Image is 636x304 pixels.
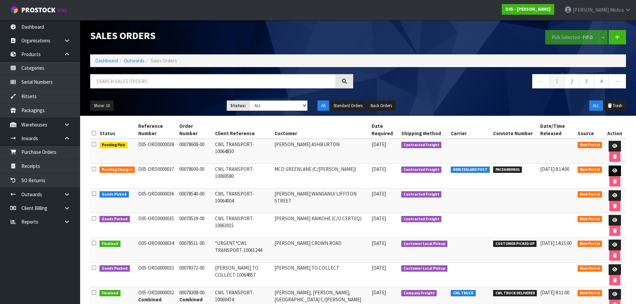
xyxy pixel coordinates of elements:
[95,57,118,64] a: Dashboard
[493,241,537,247] span: CUSTOMER PICKED UP
[579,74,594,88] a: 3
[273,139,370,164] td: [PERSON_NAME] ASHBURTON
[273,238,370,263] td: [PERSON_NAME] CROWN ROAD
[401,241,448,247] span: Customer Local Pickup
[608,74,626,88] a: →
[401,216,442,223] span: Contracted Freight
[137,189,178,213] td: D05-ORD0000036
[578,167,602,173] span: Web Portal
[540,289,569,296] span: [DATE] 8:11:00
[151,57,177,64] span: Sales Orders
[178,121,213,139] th: Order Number
[137,164,178,189] td: D05-ORD0000037
[213,164,273,189] td: CWL TRANSPORT-10069580
[99,290,121,297] span: Finalised
[137,139,178,164] td: D05-ORD0000038
[273,263,370,287] td: [PERSON_NAME] TO COLLECT
[99,216,130,223] span: Goods Packed
[505,6,551,12] strong: D05 - [PERSON_NAME]
[401,290,437,297] span: Company Freight
[370,121,400,139] th: Date Required
[137,121,178,139] th: Reference Number
[137,263,178,287] td: D05-ORD0000033
[540,166,569,172] span: [DATE] 8:14:00
[578,241,602,247] span: Web Portal
[99,191,129,198] span: Goods Picked
[99,241,121,247] span: Finalised
[273,189,370,213] td: [PERSON_NAME] WANGANUI LIFFITON STREET
[400,121,449,139] th: Shipping Method
[401,142,442,148] span: Contracted Freight
[491,121,539,139] th: Connote Number
[573,7,609,13] span: [PERSON_NAME]
[372,166,386,172] span: [DATE]
[372,141,386,147] span: [DATE]
[540,240,572,246] span: [DATE] 14:15:00
[99,265,130,272] span: Goods Packed
[137,238,178,263] td: D05-ORD0000034
[213,121,273,139] th: Client Reference
[367,100,396,111] button: Back Orders
[317,100,329,111] button: All
[583,34,593,40] strong: FIFO
[401,265,448,272] span: Customer Local Pickup
[532,74,550,88] a: ←
[372,289,386,296] span: [DATE]
[372,191,386,197] span: [DATE]
[178,238,213,263] td: 00078511-00
[57,7,67,14] small: WMS
[589,100,603,111] button: ALL
[99,167,135,173] span: Pending Charges
[178,164,213,189] td: 00078600-00
[178,263,213,287] td: 00078372-00
[578,290,602,297] span: Web Portal
[363,74,626,90] nav: Page navigation
[578,142,602,148] span: Web Portal
[21,6,55,14] span: ProStock
[213,139,273,164] td: CWL TRANSPORT-10064830
[273,164,370,189] td: MCD GREENLANE (C/[PERSON_NAME])
[502,4,554,15] a: D05 - [PERSON_NAME]
[576,121,604,139] th: Source
[213,238,273,263] td: *URGENT*CWL TRANSPORT-10061244
[449,121,491,139] th: Carrier
[273,213,370,238] td: [PERSON_NAME] KAIKOHE (C/O CERTEQ)
[273,121,370,139] th: Customer
[213,213,273,238] td: CWL TRANSPORT-10063015
[610,7,624,13] span: Mishra
[550,74,565,88] a: 1
[401,191,442,198] span: Contracted Freight
[330,100,366,111] button: Standard Orders
[99,142,128,148] span: Pending Pick
[137,213,178,238] td: D05-ORD0000035
[493,290,537,297] span: CWL TRUCK DELIVERED
[401,167,442,173] span: Contracted Freight
[213,263,273,287] td: [PERSON_NAME] TO COLLECT-10064857
[451,290,476,297] span: CWL TRUCK
[372,265,386,271] span: [DATE]
[578,216,602,223] span: Web Portal
[178,139,213,164] td: 00078608-00
[545,30,599,44] button: Pick Selected -FIFO
[539,121,576,139] th: Date/Time Released
[213,189,273,213] td: CWL TRANSPORT-10064004
[10,6,18,14] img: cube-alt.png
[594,74,609,88] a: 4
[578,191,602,198] span: Web Portal
[98,121,137,139] th: Status
[90,100,114,111] button: Show: 10
[604,121,626,139] th: Action
[493,167,522,173] span: PACE64809501
[178,189,213,213] td: 00078540-00
[604,100,626,111] button: Trash
[372,215,386,222] span: [DATE]
[90,30,353,41] h1: Sales Orders
[124,57,145,64] a: Outwards
[578,265,602,272] span: Web Portal
[230,103,246,108] strong: Status:
[178,213,213,238] td: 00078539-00
[451,167,490,173] span: NEW ZEALAND POST
[372,240,386,246] span: [DATE]
[564,74,579,88] a: 2
[90,74,336,88] input: Search sales orders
